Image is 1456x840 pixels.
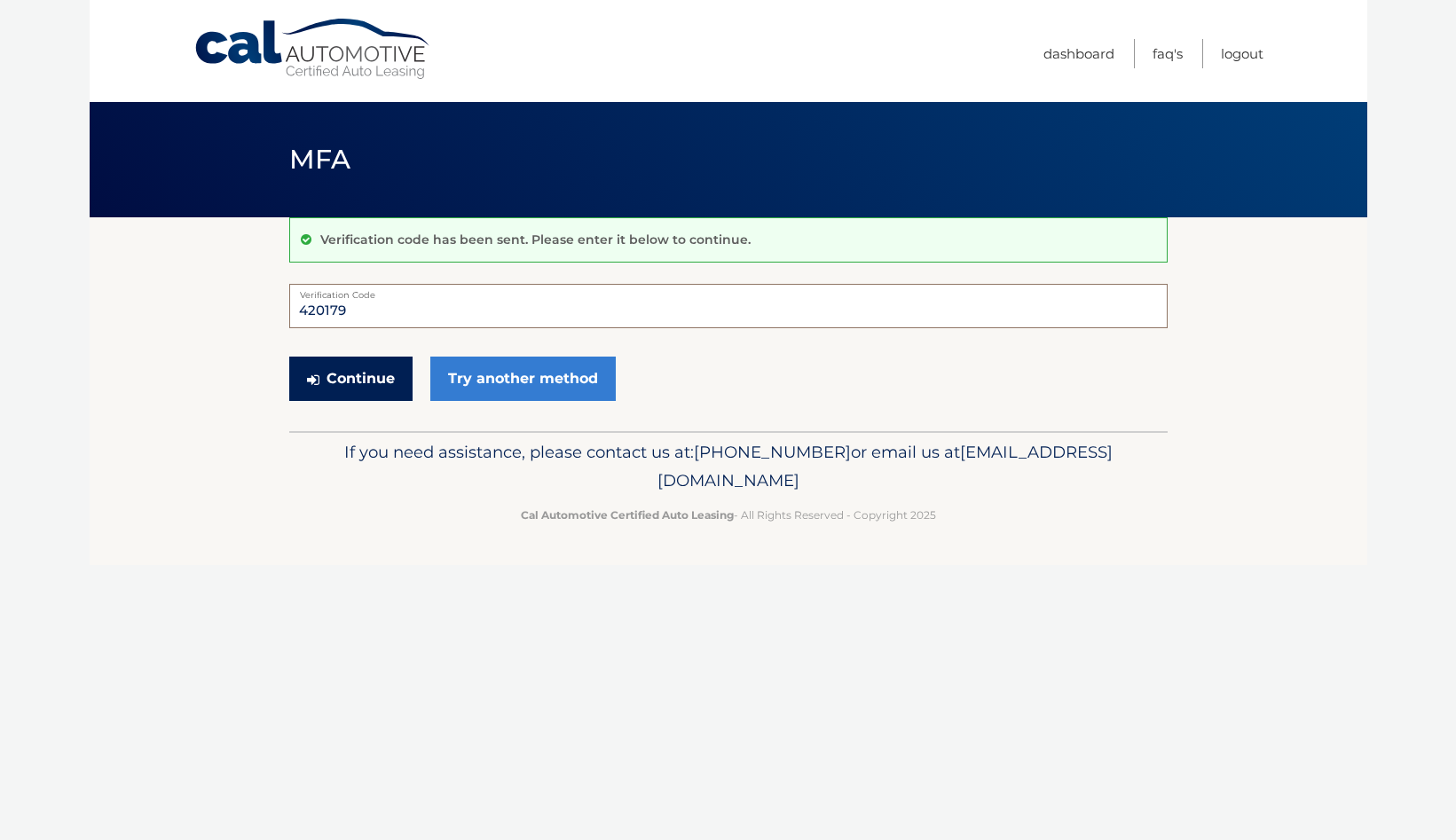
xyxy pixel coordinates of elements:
[289,284,1168,328] input: Verification Code
[657,442,1113,491] span: [EMAIL_ADDRESS][DOMAIN_NAME]
[289,284,1168,298] label: Verification Code
[1043,39,1114,68] a: Dashboard
[289,357,413,401] button: Continue
[289,143,351,176] span: MFA
[301,506,1156,524] p: - All Rights Reserved - Copyright 2025
[1153,39,1183,68] a: FAQ's
[1221,39,1263,68] a: Logout
[430,357,616,401] a: Try another method
[694,442,851,462] span: [PHONE_NUMBER]
[193,18,433,81] a: Cal Automotive
[521,508,734,522] strong: Cal Automotive Certified Auto Leasing
[320,232,751,247] p: Verification code has been sent. Please enter it below to continue.
[301,438,1156,495] p: If you need assistance, please contact us at: or email us at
